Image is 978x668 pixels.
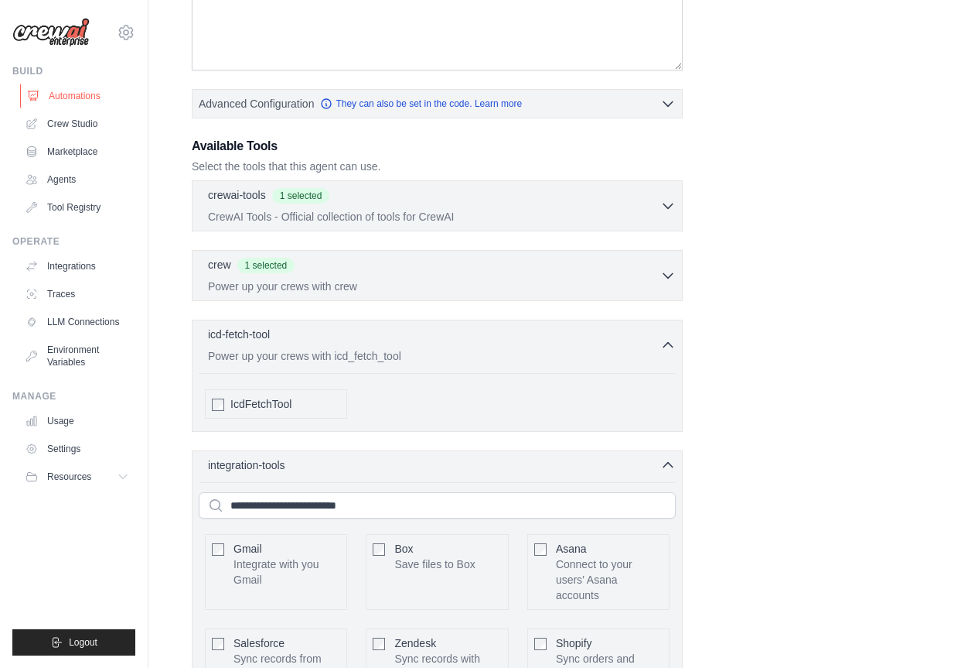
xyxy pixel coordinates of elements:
button: Resources [19,464,135,489]
button: crew 1 selected Power up your crews with crew [199,257,676,294]
span: Gmail [233,543,262,555]
a: Tool Registry [19,195,135,220]
span: Salesforce [233,637,285,649]
button: Advanced Configuration They can also be set in the code. Learn more [193,90,682,118]
p: Integrate with you Gmail [233,557,340,587]
a: LLM Connections [19,310,135,334]
a: Automations [20,84,137,108]
span: Resources [47,471,91,483]
p: CrewAI Tools - Official collection of tools for CrewAI [208,209,660,224]
a: Settings [19,437,135,461]
span: Zendesk [394,637,436,649]
span: 1 selected [237,258,295,273]
span: IcdFetchTool [230,396,291,412]
span: Box [394,543,413,555]
a: Integrations [19,254,135,279]
a: Traces [19,282,135,307]
a: Usage [19,409,135,433]
div: Operate [12,235,135,248]
a: Marketplace [19,139,135,164]
p: icd-fetch-tool [208,327,270,342]
p: Select the tools that this agent can use. [192,159,683,174]
span: Asana [556,543,587,555]
button: integration-tools [199,457,676,473]
p: crewai-tools [208,187,266,203]
span: Logout [69,636,97,649]
a: Environment Variables [19,337,135,375]
p: crew [208,257,231,272]
span: 1 selected [272,188,330,204]
span: integration-tools [208,457,285,473]
p: Power up your crews with icd_fetch_tool [208,348,660,364]
button: Logout [12,629,135,656]
img: Logo [12,18,90,47]
span: Advanced Configuration [199,96,314,111]
h3: Available Tools [192,137,683,156]
p: Connect to your users’ Asana accounts [556,557,663,603]
p: Save files to Box [394,557,475,572]
a: They can also be set in the code. Learn more [320,98,522,110]
div: Manage [12,390,135,403]
button: icd-fetch-tool Power up your crews with icd_fetch_tool [199,327,676,364]
button: crewai-tools 1 selected CrewAI Tools - Official collection of tools for CrewAI [199,187,676,224]
div: Build [12,65,135,77]
a: Crew Studio [19,111,135,136]
span: Shopify [556,637,592,649]
p: Power up your crews with crew [208,279,660,294]
a: Agents [19,167,135,192]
